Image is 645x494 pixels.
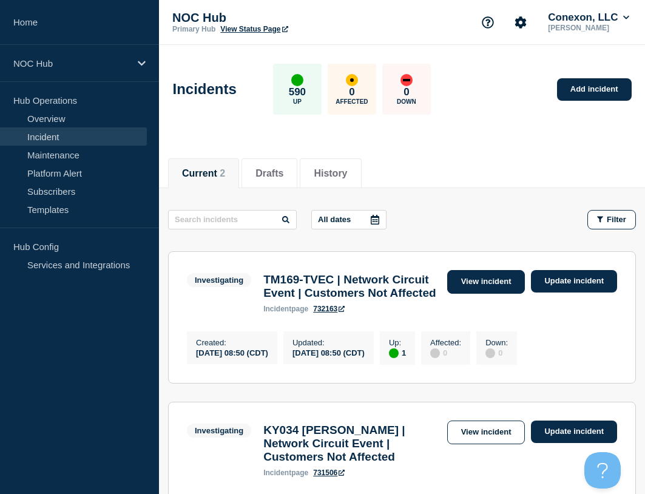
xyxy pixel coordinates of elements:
[336,98,368,105] p: Affected
[291,74,303,86] div: up
[587,210,636,229] button: Filter
[220,168,225,178] span: 2
[263,469,291,477] span: incident
[293,98,302,105] p: Up
[447,421,525,444] a: View incident
[289,86,306,98] p: 590
[485,348,495,358] div: disabled
[400,74,413,86] div: down
[263,273,441,300] h3: TM169-TVEC | Network Circuit Event | Customers Not Affected
[447,270,525,294] a: View incident
[311,210,387,229] button: All dates
[314,168,347,179] button: History
[531,270,617,293] a: Update incident
[255,168,283,179] button: Drafts
[346,74,358,86] div: affected
[430,347,461,358] div: 0
[187,273,251,287] span: Investigating
[397,98,416,105] p: Down
[263,305,291,313] span: incident
[475,10,501,35] button: Support
[557,78,632,101] a: Add incident
[430,338,461,347] p: Affected :
[545,24,632,32] p: [PERSON_NAME]
[168,210,297,229] input: Search incidents
[196,347,268,357] div: [DATE] 08:50 (CDT)
[584,452,621,489] iframe: Help Scout Beacon - Open
[173,81,237,98] h1: Incidents
[263,305,308,313] p: page
[292,338,365,347] p: Updated :
[263,424,441,464] h3: KY034 [PERSON_NAME] | Network Circuit Event | Customers Not Affected
[292,347,365,357] div: [DATE] 08:50 (CDT)
[187,424,251,438] span: Investigating
[182,168,225,179] button: Current 2
[508,10,533,35] button: Account settings
[531,421,617,443] a: Update incident
[313,469,345,477] a: 731506
[13,58,130,69] p: NOC Hub
[607,215,626,224] span: Filter
[349,86,354,98] p: 0
[263,469,308,477] p: page
[389,347,406,358] div: 1
[172,11,415,25] p: NOC Hub
[220,25,288,33] a: View Status Page
[485,347,508,358] div: 0
[404,86,409,98] p: 0
[172,25,215,33] p: Primary Hub
[196,338,268,347] p: Created :
[313,305,345,313] a: 732163
[485,338,508,347] p: Down :
[430,348,440,358] div: disabled
[389,348,399,358] div: up
[389,338,406,347] p: Up :
[318,215,351,224] p: All dates
[545,12,632,24] button: Conexon, LLC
